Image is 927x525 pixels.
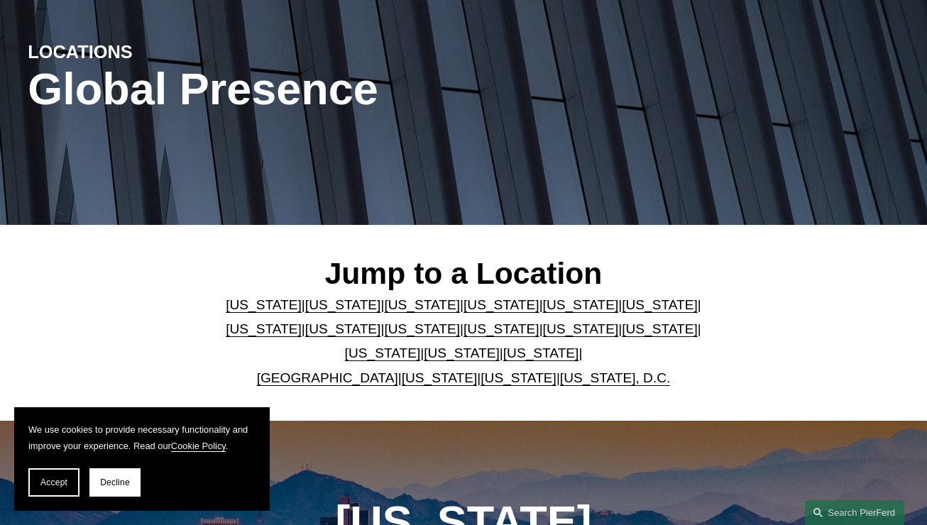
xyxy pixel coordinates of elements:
[226,297,302,312] a: [US_STATE]
[622,297,698,312] a: [US_STATE]
[305,321,381,336] a: [US_STATE]
[384,297,460,312] a: [US_STATE]
[560,370,671,385] a: [US_STATE], D.C.
[345,346,421,360] a: [US_STATE]
[543,297,619,312] a: [US_STATE]
[257,370,398,385] a: [GEOGRAPHIC_DATA]
[481,370,556,385] a: [US_STATE]
[28,468,79,497] button: Accept
[402,370,478,385] a: [US_STATE]
[14,407,270,511] section: Cookie banner
[28,63,608,114] h1: Global Presence
[384,321,460,336] a: [US_STATE]
[171,441,226,451] a: Cookie Policy
[100,477,130,487] span: Decline
[209,293,718,391] p: | | | | | | | | | | | | | | | | | |
[464,297,539,312] a: [US_STATE]
[424,346,500,360] a: [US_STATE]
[28,40,246,63] h4: LOCATIONS
[305,297,381,312] a: [US_STATE]
[543,321,619,336] a: [US_STATE]
[226,321,302,336] a: [US_STATE]
[622,321,698,336] a: [US_STATE]
[503,346,579,360] a: [US_STATE]
[28,421,256,454] p: We use cookies to provide necessary functionality and improve your experience. Read our .
[40,477,67,487] span: Accept
[464,321,539,336] a: [US_STATE]
[209,255,718,292] h2: Jump to a Location
[89,468,141,497] button: Decline
[805,500,904,525] a: Search this site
